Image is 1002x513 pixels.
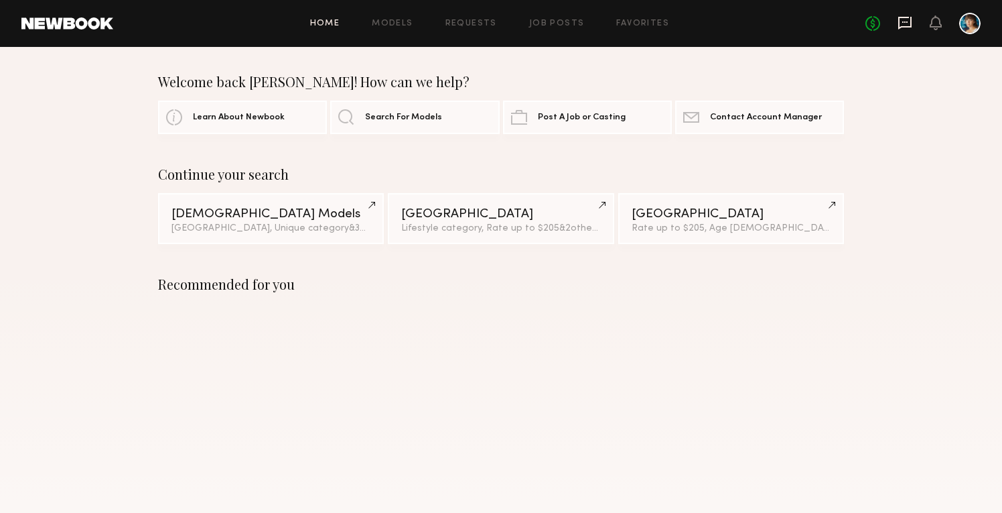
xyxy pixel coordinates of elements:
[616,19,669,28] a: Favorites
[618,193,844,244] a: [GEOGRAPHIC_DATA]Rate up to $205, Age [DEMOGRAPHIC_DATA] y.o.
[675,101,844,134] a: Contact Account Manager
[310,19,340,28] a: Home
[401,224,600,233] div: Lifestyle category, Rate up to $205
[401,208,600,221] div: [GEOGRAPHIC_DATA]
[559,224,624,233] span: & 2 other filter s
[445,19,497,28] a: Requests
[538,113,626,122] span: Post A Job or Casting
[158,276,844,292] div: Recommended for you
[158,193,384,244] a: [DEMOGRAPHIC_DATA] Models[GEOGRAPHIC_DATA], Unique category&3other filters
[171,208,370,221] div: [DEMOGRAPHIC_DATA] Models
[158,166,844,182] div: Continue your search
[632,208,831,221] div: [GEOGRAPHIC_DATA]
[503,101,672,134] a: Post A Job or Casting
[171,224,370,233] div: [GEOGRAPHIC_DATA], Unique category
[158,101,327,134] a: Learn About Newbook
[193,113,285,122] span: Learn About Newbook
[632,224,831,233] div: Rate up to $205, Age [DEMOGRAPHIC_DATA] y.o.
[349,224,413,233] span: & 3 other filter s
[330,101,499,134] a: Search For Models
[372,19,413,28] a: Models
[158,74,844,90] div: Welcome back [PERSON_NAME]! How can we help?
[710,113,822,122] span: Contact Account Manager
[365,113,442,122] span: Search For Models
[388,193,614,244] a: [GEOGRAPHIC_DATA]Lifestyle category, Rate up to $205&2other filters
[529,19,585,28] a: Job Posts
